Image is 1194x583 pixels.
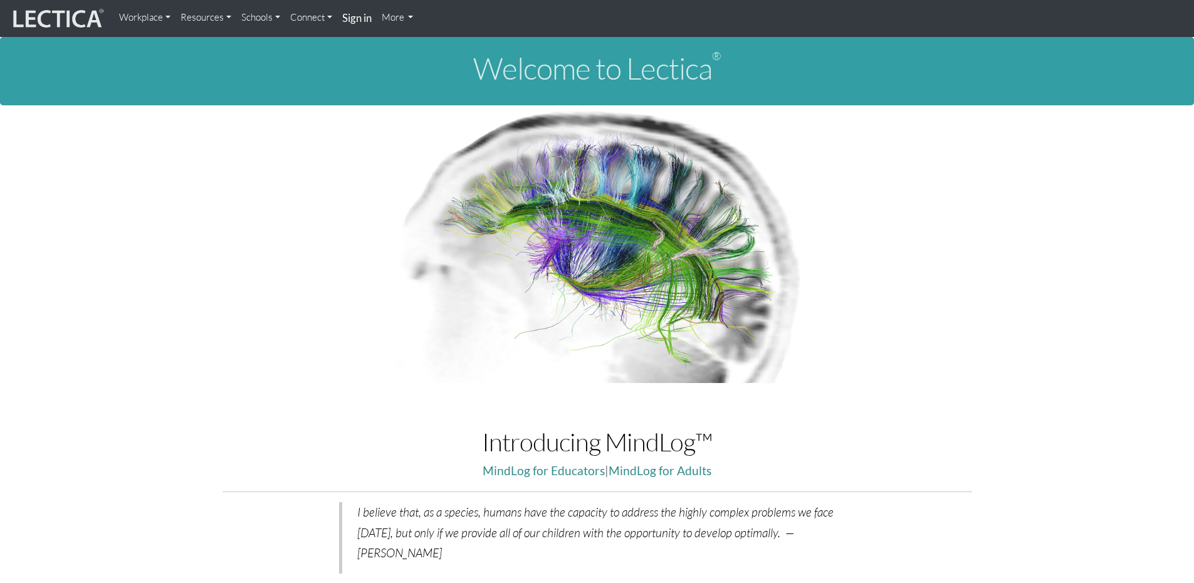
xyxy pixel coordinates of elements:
[377,5,419,30] a: More
[175,5,236,30] a: Resources
[114,5,175,30] a: Workplace
[236,5,285,30] a: Schools
[10,7,104,31] img: lecticalive
[609,463,711,478] a: MindLog for Adults
[389,105,806,384] img: Human Connectome Project Image
[223,428,972,456] h1: Introducing MindLog™
[357,502,841,564] p: I believe that, as a species, humans have the capacity to address the highly complex problems we ...
[712,49,721,63] sup: ®
[223,461,972,481] p: |
[483,463,605,478] a: MindLog for Educators
[10,52,1184,85] h1: Welcome to Lectica
[285,5,337,30] a: Connect
[342,11,372,24] strong: Sign in
[337,5,377,32] a: Sign in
